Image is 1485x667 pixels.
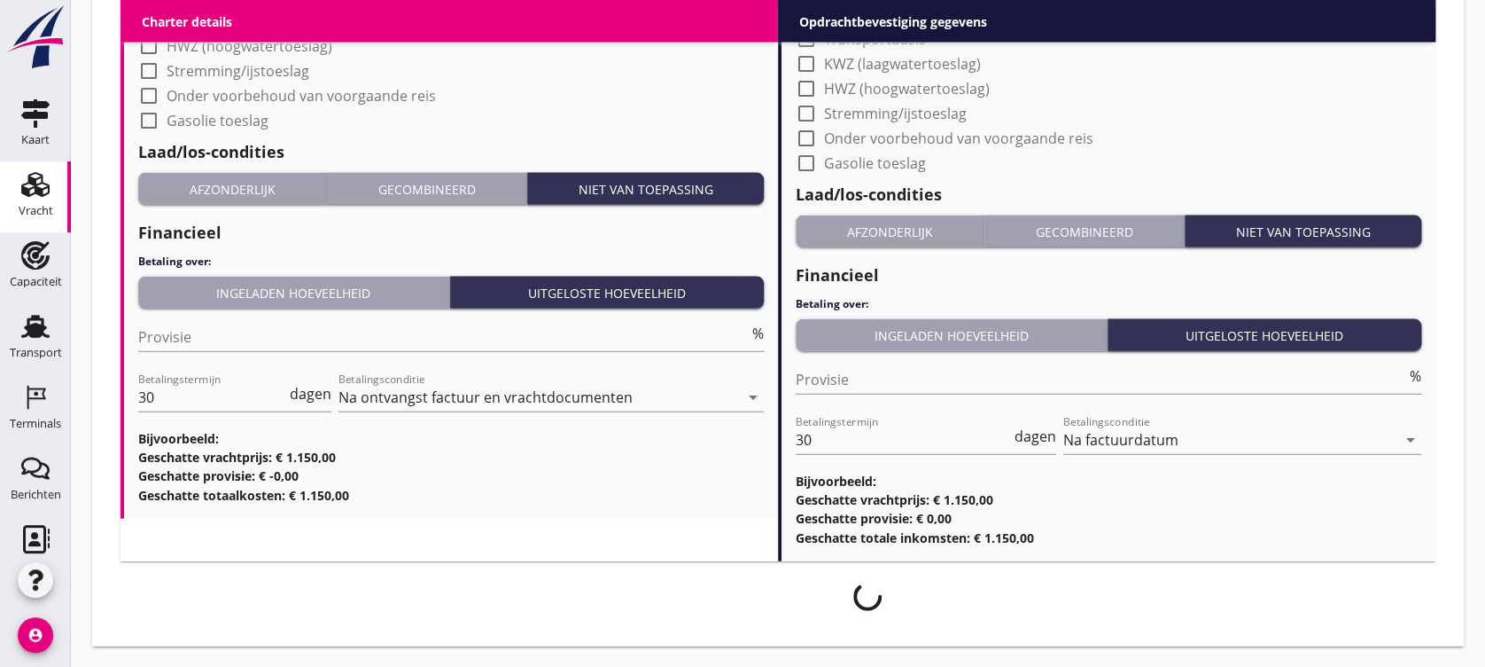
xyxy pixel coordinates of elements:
[450,277,765,309] button: Uitgeloste hoeveelheid
[286,387,331,401] div: dagen
[824,105,967,122] label: Stremming/ijstoeslag
[742,387,764,408] i: arrow_drop_down
[138,277,450,309] button: Ingeladen hoeveelheid
[11,489,61,500] div: Berichten
[1011,429,1056,443] div: dagen
[1115,326,1415,345] div: Uitgeloste hoeveelheid
[167,62,309,80] label: Stremming/ijstoeslag
[145,180,319,199] div: Afzonderlijk
[457,284,758,302] div: Uitgeloste hoeveelheid
[803,223,976,241] div: Afzonderlijk
[796,509,1421,528] h3: Geschatte provisie: € 0,00
[10,347,62,358] div: Transport
[824,154,926,172] label: Gasolie toeslag
[138,486,764,505] h3: Geschatte totaalkosten: € 1.150,00
[327,173,527,205] button: Gecombineerd
[796,529,1421,547] h3: Geschatte totale inkomsten: € 1.150,00
[19,205,53,216] div: Vracht
[10,276,62,287] div: Capaciteit
[796,426,1011,454] input: Betalingstermijn
[796,296,1421,312] h4: Betaling over:
[138,221,764,245] h2: Financieel
[796,216,984,247] button: Afzonderlijk
[138,254,764,270] h4: Betaling over:
[167,37,332,55] label: HWZ (hoogwatertoeslag)
[1406,369,1421,383] div: %
[749,326,764,341] div: %
[138,467,764,485] h3: Geschatte provisie: € -0,00
[138,429,764,448] h3: Bijvoorbeeld:
[824,55,981,73] label: KWZ (laagwatertoeslag)
[21,134,50,145] div: Kaart
[527,173,764,205] button: Niet van toepassing
[991,223,1177,241] div: Gecombineerd
[824,30,926,48] label: Transportbasis
[138,140,764,164] h2: Laad/los-condities
[824,129,1093,147] label: Onder voorbehoud van voorgaande reis
[1185,216,1421,247] button: Niet van toepassing
[167,12,323,30] label: KWZ (laagwatertoeslag)
[4,4,67,70] img: logo-small.a267ee39.svg
[138,383,286,412] input: Betalingstermijn
[796,472,1421,490] h3: Bijvoorbeeld:
[145,284,442,302] div: Ingeladen hoeveelheid
[138,448,764,467] h3: Geschatte vrachtprijs: € 1.150,00
[10,418,61,429] div: Terminals
[1063,432,1178,448] div: Na factuurdatum
[796,319,1108,351] button: Ingeladen hoeveelheid
[796,490,1421,509] h3: Geschatte vrachtprijs: € 1.150,00
[334,180,519,199] div: Gecombineerd
[167,87,436,105] label: Onder voorbehoud van voorgaande reis
[824,5,991,23] label: Verzekering schip vereist
[796,365,1406,394] input: Provisie
[138,173,327,205] button: Afzonderlijk
[338,389,633,405] div: Na ontvangst factuur en vrachtdocumenten
[796,263,1421,287] h2: Financieel
[1108,319,1422,351] button: Uitgeloste hoeveelheid
[167,112,268,129] label: Gasolie toeslag
[824,80,990,98] label: HWZ (hoogwatertoeslag)
[1192,223,1414,241] div: Niet van toepassing
[1400,429,1421,451] i: arrow_drop_down
[18,617,53,653] i: account_circle
[984,216,1185,247] button: Gecombineerd
[803,326,1100,345] div: Ingeladen hoeveelheid
[534,180,757,199] div: Niet van toepassing
[138,323,749,351] input: Provisie
[796,183,1421,207] h2: Laad/los-condities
